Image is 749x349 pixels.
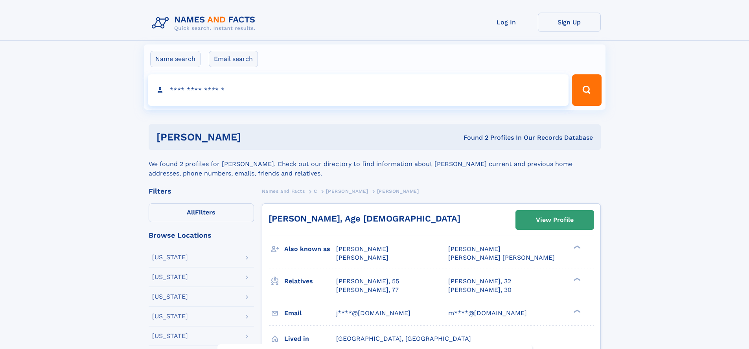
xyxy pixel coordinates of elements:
div: ❯ [572,245,581,250]
div: Browse Locations [149,232,254,239]
a: [PERSON_NAME], Age [DEMOGRAPHIC_DATA] [269,214,460,223]
div: ❯ [572,308,581,314]
div: We found 2 profiles for [PERSON_NAME]. Check out our directory to find information about [PERSON_... [149,150,601,178]
a: Names and Facts [262,186,305,196]
span: [PERSON_NAME] [326,188,368,194]
h3: Also known as [284,242,336,256]
div: [US_STATE] [152,333,188,339]
input: search input [148,74,569,106]
a: [PERSON_NAME] [326,186,368,196]
span: [PERSON_NAME] [448,245,501,253]
div: ❯ [572,277,581,282]
a: [PERSON_NAME], 55 [336,277,399,286]
span: [PERSON_NAME] [PERSON_NAME] [448,254,555,261]
span: [PERSON_NAME] [377,188,419,194]
span: C [314,188,317,194]
div: [US_STATE] [152,294,188,300]
button: Search Button [572,74,601,106]
div: [US_STATE] [152,254,188,260]
a: [PERSON_NAME], 77 [336,286,399,294]
a: [PERSON_NAME], 30 [448,286,512,294]
span: All [187,209,195,216]
div: [US_STATE] [152,274,188,280]
img: Logo Names and Facts [149,13,262,34]
span: [PERSON_NAME] [336,254,388,261]
div: Filters [149,188,254,195]
a: [PERSON_NAME], 32 [448,277,511,286]
div: [US_STATE] [152,313,188,319]
h3: Email [284,307,336,320]
h1: [PERSON_NAME] [156,132,352,142]
a: Sign Up [538,13,601,32]
h3: Relatives [284,275,336,288]
a: C [314,186,317,196]
label: Email search [209,51,258,67]
div: Found 2 Profiles In Our Records Database [352,133,593,142]
div: View Profile [536,211,574,229]
h3: Lived in [284,332,336,345]
span: [GEOGRAPHIC_DATA], [GEOGRAPHIC_DATA] [336,335,471,342]
label: Filters [149,203,254,222]
a: Log In [475,13,538,32]
span: [PERSON_NAME] [336,245,388,253]
a: View Profile [516,211,594,229]
label: Name search [150,51,201,67]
